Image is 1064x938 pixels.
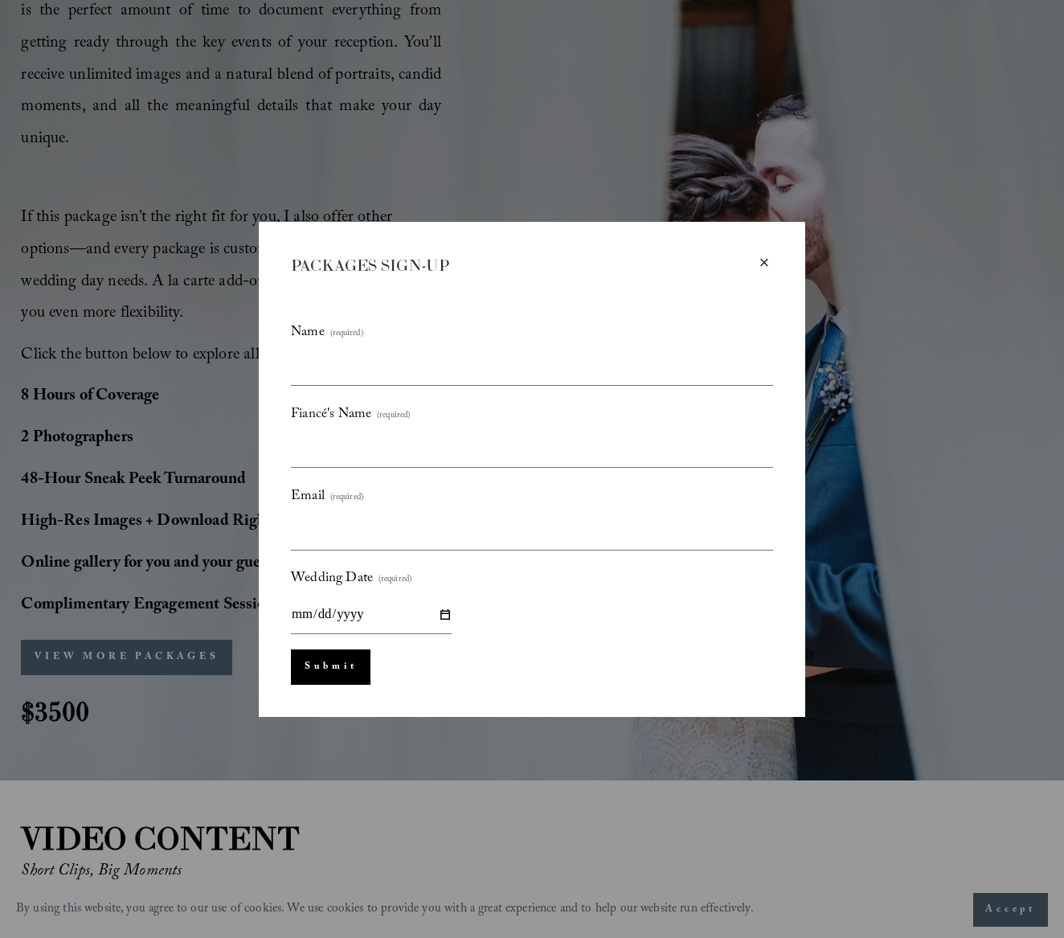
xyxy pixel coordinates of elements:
[377,408,410,425] span: (required)
[291,566,373,593] span: Wedding Date
[291,254,755,276] div: PACKAGES SIGN-UP
[379,572,411,589] span: (required)
[291,402,371,429] span: Fiancé's Name
[755,254,773,272] div: Close
[291,484,325,511] span: Email
[291,649,370,685] button: Submit
[291,320,325,347] span: Name
[330,490,363,507] span: (required)
[330,326,363,343] span: (required)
